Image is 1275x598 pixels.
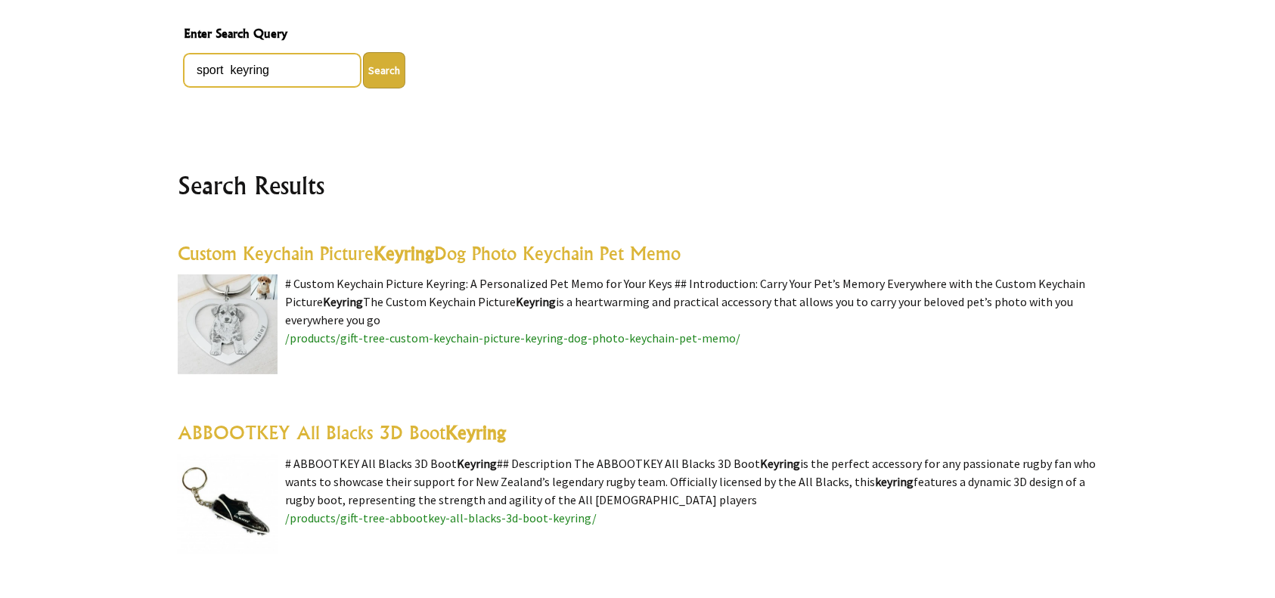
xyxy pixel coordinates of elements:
[875,474,914,489] highlight: keyring
[457,456,497,471] highlight: Keyring
[178,454,278,554] img: ABBOOTKEY All Blacks 3D Boot Keyring
[178,421,506,444] a: ABBOOTKEY All Blacks 3D BootKeyring
[760,456,800,471] highlight: Keyring
[285,510,597,525] a: /products/gift-tree-abbootkey-all-blacks-3d-boot-keyring/
[445,421,506,444] highlight: Keyring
